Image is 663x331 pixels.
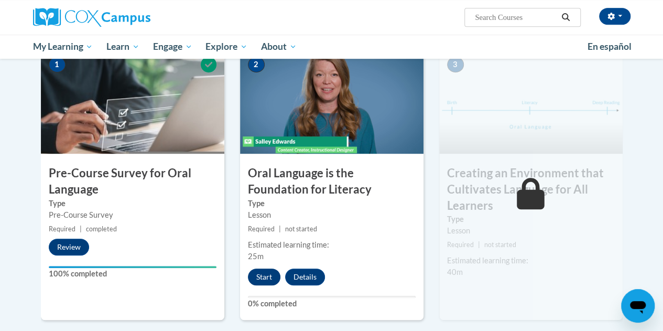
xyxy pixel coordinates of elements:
[240,165,423,198] h3: Oral Language is the Foundation for Literacy
[439,49,623,154] img: Course Image
[86,225,117,233] span: completed
[49,225,75,233] span: Required
[100,35,146,59] a: Learn
[49,209,216,221] div: Pre-Course Survey
[33,8,222,27] a: Cox Campus
[588,41,632,52] span: En español
[49,57,66,72] span: 1
[581,36,638,58] a: En español
[248,269,280,285] button: Start
[33,8,150,27] img: Cox Campus
[32,40,93,53] span: My Learning
[248,209,416,221] div: Lesson
[248,298,416,309] label: 0% completed
[285,225,317,233] span: not started
[199,35,254,59] a: Explore
[248,225,275,233] span: Required
[261,40,297,53] span: About
[106,40,139,53] span: Learn
[49,239,89,255] button: Review
[621,289,655,323] iframe: Button to launch messaging window
[254,35,303,59] a: About
[248,239,416,251] div: Estimated learning time:
[285,269,325,285] button: Details
[484,241,516,249] span: not started
[474,11,558,24] input: Search Courses
[447,225,615,237] div: Lesson
[558,11,573,24] button: Search
[599,8,631,25] button: Account Settings
[447,241,474,249] span: Required
[248,57,265,72] span: 2
[439,165,623,213] h3: Creating an Environment that Cultivates Language for All Learners
[478,241,480,249] span: |
[447,213,615,225] label: Type
[248,198,416,209] label: Type
[49,268,216,280] label: 100% completed
[447,268,463,276] span: 40m
[447,57,464,72] span: 3
[205,40,247,53] span: Explore
[146,35,199,59] a: Engage
[25,35,638,59] div: Main menu
[248,252,264,261] span: 25m
[80,225,82,233] span: |
[447,255,615,266] div: Estimated learning time:
[41,165,224,198] h3: Pre-Course Survey for Oral Language
[49,266,216,268] div: Your progress
[153,40,192,53] span: Engage
[41,49,224,154] img: Course Image
[240,49,423,154] img: Course Image
[49,198,216,209] label: Type
[279,225,281,233] span: |
[26,35,100,59] a: My Learning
